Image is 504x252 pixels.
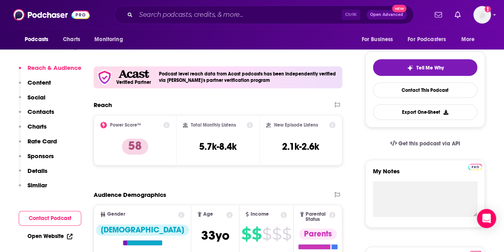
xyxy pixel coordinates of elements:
span: Gender [107,212,125,217]
a: Open Website [27,233,73,240]
span: $ [262,228,271,240]
button: Export One-Sheet [373,104,477,120]
span: For Podcasters [408,34,446,45]
button: Contact Podcast [19,211,81,226]
h2: Reach [94,101,112,109]
a: Contact This Podcast [373,82,477,98]
p: Details [27,167,47,175]
h2: New Episode Listens [274,122,318,128]
button: Show profile menu [473,6,491,24]
div: Parents [299,228,337,240]
a: Show notifications dropdown [451,8,464,22]
h5: Verified Partner [116,80,151,85]
button: open menu [456,32,485,47]
span: Tell Me Why [416,65,444,71]
svg: Add a profile image [484,6,491,12]
span: Parental Status [306,212,328,222]
button: Social [19,93,45,108]
button: open menu [402,32,457,47]
span: $ [282,228,291,240]
span: Podcasts [25,34,48,45]
img: Podchaser Pro [468,164,482,170]
button: Content [19,79,51,93]
button: tell me why sparkleTell Me Why [373,59,477,76]
p: Reach & Audience [27,64,81,71]
span: New [392,5,406,12]
p: Similar [27,181,47,189]
span: $ [252,228,261,240]
a: Get this podcast via API [384,134,467,153]
a: Pro website [468,163,482,170]
div: Open Intercom Messenger [477,209,496,228]
label: My Notes [373,167,477,181]
p: Social [27,93,45,101]
span: $ [241,228,251,240]
span: More [461,34,475,45]
span: Open Advanced [370,13,403,17]
img: tell me why sparkle [407,65,413,71]
span: Logged in as HavasAlexa [473,6,491,24]
h3: 2.1k-2.6k [282,141,319,153]
p: Contacts [27,108,54,115]
span: For Business [361,34,393,45]
span: Get this podcast via API [398,140,460,147]
h2: Total Monthly Listens [191,122,236,128]
h3: 5.7k-8.4k [199,141,237,153]
p: Content [27,79,51,86]
button: Charts [19,123,47,137]
button: Reach & Audience [19,64,81,79]
button: open menu [356,32,403,47]
button: Sponsors [19,152,54,167]
input: Search podcasts, credits, & more... [136,8,341,21]
div: Search podcasts, credits, & more... [114,6,414,24]
p: Rate Card [27,137,57,145]
img: Podchaser - Follow, Share and Rate Podcasts [13,7,90,22]
span: Charts [63,34,80,45]
button: Details [19,167,47,182]
button: Contacts [19,108,54,123]
h2: Audience Demographics [94,191,166,198]
img: User Profile [473,6,491,24]
button: open menu [19,32,59,47]
h4: Podcast level reach data from Acast podcasts has been independently verified via [PERSON_NAME]'s ... [159,71,339,83]
button: open menu [89,32,133,47]
p: 58 [122,139,148,155]
div: [DEMOGRAPHIC_DATA] [96,224,189,236]
button: Open AdvancedNew [367,10,407,20]
p: Sponsors [27,152,54,160]
span: 33 yo [201,228,229,243]
p: Charts [27,123,47,130]
h2: Power Score™ [110,122,141,128]
button: Rate Card [19,137,57,152]
span: Ctrl K [341,10,360,20]
button: Similar [19,181,47,196]
span: Income [250,212,269,217]
span: Monitoring [94,34,123,45]
img: Acast [118,70,149,78]
img: verfied icon [97,69,112,85]
a: Show notifications dropdown [431,8,445,22]
span: Age [203,212,213,217]
a: Charts [58,32,85,47]
span: $ [272,228,281,240]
